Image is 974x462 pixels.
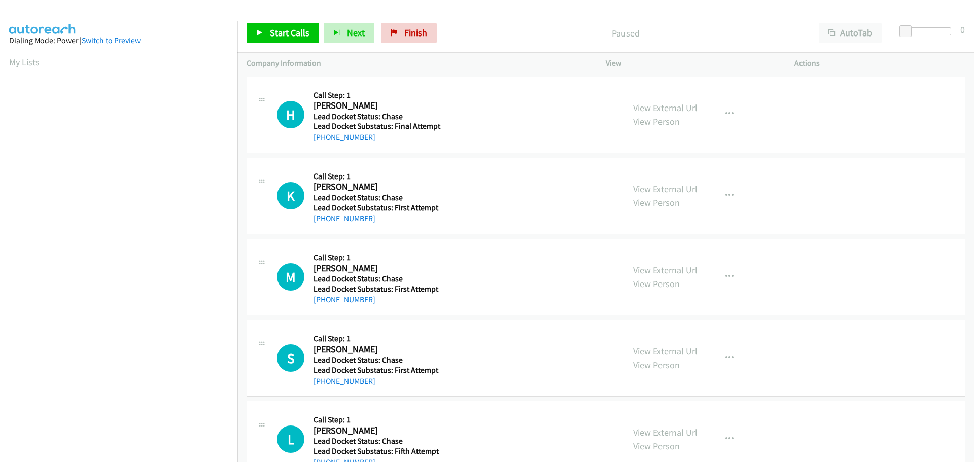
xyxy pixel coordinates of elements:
[404,27,427,39] span: Finish
[314,355,443,365] h5: Lead Docket Status: Chase
[381,23,437,43] a: Finish
[314,376,375,386] a: [PHONE_NUMBER]
[314,112,443,122] h5: Lead Docket Status: Chase
[819,23,882,43] button: AutoTab
[347,27,365,39] span: Next
[314,263,443,274] h2: [PERSON_NAME]
[314,425,443,437] h2: [PERSON_NAME]
[277,263,304,291] div: The call is yet to be attempted
[633,116,680,127] a: View Person
[314,415,443,425] h5: Call Step: 1
[9,56,40,68] a: My Lists
[270,27,309,39] span: Start Calls
[277,263,304,291] h1: M
[633,183,698,195] a: View External Url
[314,121,443,131] h5: Lead Docket Substatus: Final Attempt
[277,101,304,128] h1: H
[277,182,304,209] div: The call is yet to be attempted
[314,90,443,100] h5: Call Step: 1
[314,295,375,304] a: [PHONE_NUMBER]
[277,344,304,372] h1: S
[277,425,304,453] h1: L
[450,26,801,40] p: Paused
[277,344,304,372] div: The call is yet to be attempted
[314,284,443,294] h5: Lead Docket Substatus: First Attempt
[314,171,443,182] h5: Call Step: 1
[82,35,141,45] a: Switch to Preview
[633,264,698,276] a: View External Url
[314,334,443,344] h5: Call Step: 1
[314,446,443,456] h5: Lead Docket Substatus: Fifth Attempt
[633,440,680,452] a: View Person
[314,274,443,284] h5: Lead Docket Status: Chase
[314,436,443,446] h5: Lead Docket Status: Chase
[960,23,965,37] div: 0
[247,23,319,43] a: Start Calls
[314,253,443,263] h5: Call Step: 1
[277,182,304,209] h1: K
[314,100,443,112] h2: [PERSON_NAME]
[314,132,375,142] a: [PHONE_NUMBER]
[633,102,698,114] a: View External Url
[314,214,375,223] a: [PHONE_NUMBER]
[314,203,443,213] h5: Lead Docket Substatus: First Attempt
[633,359,680,371] a: View Person
[314,193,443,203] h5: Lead Docket Status: Chase
[633,197,680,208] a: View Person
[314,344,443,356] h2: [PERSON_NAME]
[794,57,965,69] p: Actions
[606,57,776,69] p: View
[277,101,304,128] div: The call is yet to be attempted
[9,34,228,47] div: Dialing Mode: Power |
[314,181,443,193] h2: [PERSON_NAME]
[905,27,951,35] div: Delay between calls (in seconds)
[633,278,680,290] a: View Person
[633,345,698,357] a: View External Url
[314,365,443,375] h5: Lead Docket Substatus: First Attempt
[633,427,698,438] a: View External Url
[324,23,374,43] button: Next
[277,425,304,453] div: The call is yet to be attempted
[247,57,587,69] p: Company Information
